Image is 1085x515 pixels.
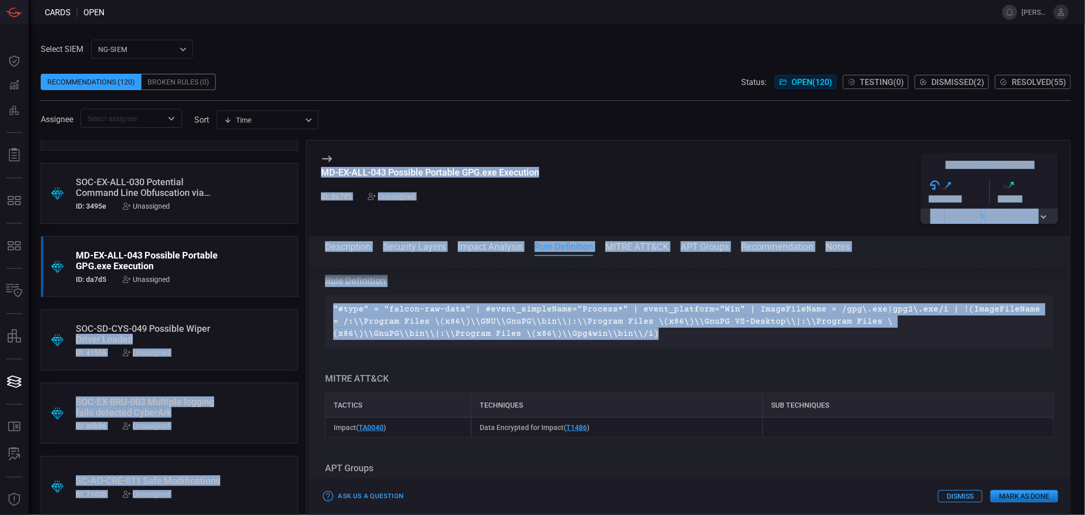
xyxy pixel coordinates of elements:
label: Select SIEM [41,44,83,54]
button: MITRE ATT&CK [605,240,668,252]
h3: MITRE ATT&CK [325,373,1054,385]
div: Broken Rules (0) [141,74,216,90]
a: TA0040 [359,423,384,432]
div: Unassigned [123,275,170,283]
div: Unassigned [123,490,170,498]
h5: ID: a0b86 [76,422,106,430]
span: Cards [45,8,71,17]
button: Notes [826,240,850,252]
button: assets [2,324,26,349]
button: Dismissed(2) [915,75,989,89]
div: MD-EX-ALL-043 Possible Portable GPG.exe Execution [76,250,224,271]
p: "#type" = "falcon-raw-data" | #event_simpleName="Process*" | event_platform="Win" | ImageFileName... [333,303,1046,340]
button: APT Groups [681,240,729,252]
div: Unassigned [368,192,415,201]
label: sort [194,115,209,125]
h3: APT Groups [325,462,1054,474]
button: Rule Catalog [2,415,26,439]
button: Recommendation [741,240,813,252]
button: Open [164,111,179,126]
button: Impact Analysis [458,240,522,252]
span: Resolved ( 55 ) [1012,77,1066,87]
button: ALERT ANALYSIS [2,442,26,467]
a: T1486 [566,423,587,432]
h5: ID: da7d5 [76,275,106,283]
button: MITRE - Exposures [2,188,26,213]
span: Testing ( 0 ) [860,77,904,87]
button: Resolved(55) [995,75,1071,89]
div: Unassigned [123,349,170,357]
span: Assignee [41,115,73,124]
button: Threat Intelligence [2,488,26,512]
div: SC-AO-CRE-011 Safe Modifications [76,475,224,486]
div: Coverage [929,195,989,203]
button: Testing(0) [843,75,908,89]
span: Status: [741,77,767,87]
button: Ask Us a Question [321,489,406,504]
button: Inventory [2,279,26,303]
button: Dismiss [938,490,982,502]
div: Unassigned [123,422,170,430]
div: Techniques [471,393,763,417]
h5: ID: 3495e [76,202,106,210]
h5: ID: 41556 [76,349,106,357]
button: MITRE - Detection Posture [2,234,26,258]
h5: ID: da7d5 [321,192,351,201]
span: Data Encrypted for Impact ( ) [480,423,590,432]
h5: ID: 71d30 [76,490,106,498]
span: Dismissed ( 2 ) [931,77,984,87]
span: 1 [981,212,985,220]
span: Impact ( ) [334,423,386,432]
h5: Expected Improvement [921,161,1058,169]
div: Sub Techniques [763,393,1054,417]
div: SOC-EX-BRU-003 Multiple logging fails detected CyberArk [76,396,224,418]
button: Preventions [2,98,26,122]
input: Select assignee [83,112,162,125]
button: Cards [2,369,26,394]
div: SOC-EX-ALL-030 Potential Command Line Obfuscation via Unicode Characters [76,177,224,198]
span: [PERSON_NAME].[PERSON_NAME] [1021,8,1049,16]
button: Description [325,240,371,252]
div: Time [224,115,302,125]
button: Dashboard [2,49,26,73]
div: MD-EX-ALL-043 Possible Portable GPG.exe Execution [321,167,539,178]
div: Unassigned [123,202,170,210]
button: Reports [2,143,26,167]
div: Health [998,195,1059,203]
button: Rule Definition [535,240,593,252]
span: open [83,8,104,17]
button: Detections [2,73,26,98]
button: Gaincoverage in1MITRE technique [921,209,1058,224]
div: Recommendations (120) [41,74,141,90]
button: Mark as Done [990,490,1058,502]
button: Security Layers [383,240,446,252]
span: Open ( 120 ) [791,77,832,87]
p: NG-SIEM [98,44,177,54]
button: Open(120) [775,75,837,89]
div: SOC-SD-CYS-049 Possible Wiper Driver Loaded [76,323,224,345]
div: Tactics [325,393,471,417]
